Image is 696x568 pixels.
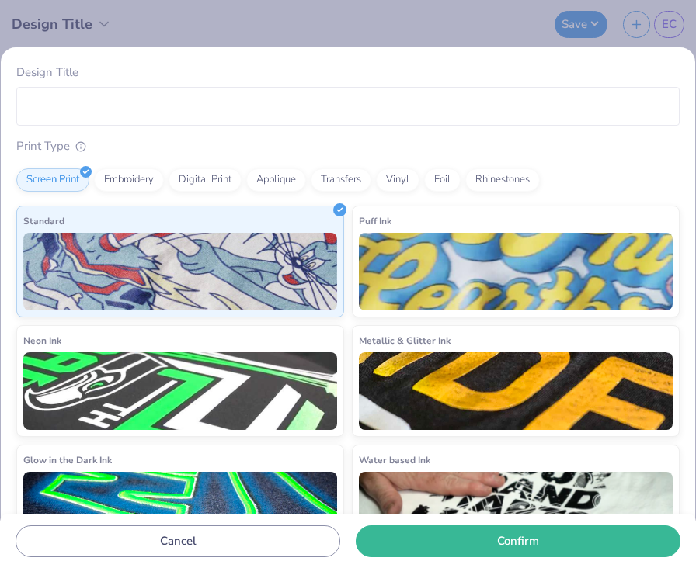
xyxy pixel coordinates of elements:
img: Standard [23,233,337,310]
div: Screen Print [16,168,89,192]
img: Puff Ink [359,233,673,310]
span: Puff Ink [359,213,391,229]
div: Transfers [311,168,371,192]
img: Water based Ink [359,472,673,549]
div: Applique [246,168,306,192]
span: Glow in the Dark Ink [23,452,112,468]
button: Cancel [16,525,340,557]
div: Vinyl [376,168,419,192]
div: Embroidery [94,168,164,192]
span: Neon Ink [23,332,61,348]
div: Print Type [16,137,680,155]
span: Metallic & Glitter Ink [359,332,451,348]
img: Neon Ink [23,352,337,430]
span: Standard [23,213,64,229]
div: Rhinestones [465,168,540,192]
div: Digital Print [169,168,242,192]
img: Metallic & Glitter Ink [359,352,673,430]
span: Water based Ink [359,452,430,468]
label: Design Title [16,64,78,81]
div: Foil [424,168,461,192]
img: Glow in the Dark Ink [23,472,337,549]
button: Confirm [356,525,680,557]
